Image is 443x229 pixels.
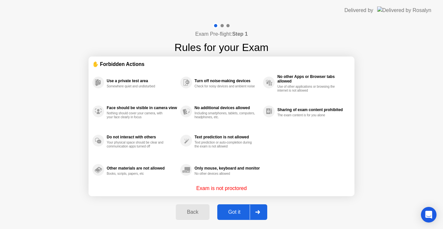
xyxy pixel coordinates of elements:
[196,184,247,192] p: Exam is not proctored
[176,204,209,220] button: Back
[107,141,168,148] div: Your physical space should be clear and communication apps turned off
[107,84,168,88] div: Somewhere quiet and undisturbed
[195,30,248,38] h4: Exam Pre-flight:
[107,166,177,171] div: Other materials are not allowed
[107,79,177,83] div: Use a private test area
[277,108,347,112] div: Sharing of exam content prohibited
[195,166,260,171] div: Only mouse, keyboard and monitor
[195,106,260,110] div: No additional devices allowed
[107,111,168,119] div: Nothing should cover your camera, with your face clearly in focus
[377,6,431,14] img: Delivered by Rosalyn
[217,204,267,220] button: Got it
[195,79,260,83] div: Turn off noise-making devices
[195,141,256,148] div: Text prediction or auto-completion during the exam is not allowed
[174,40,269,55] h1: Rules for your Exam
[219,209,250,215] div: Got it
[277,85,339,93] div: Use of other applications or browsing the internet is not allowed
[195,84,256,88] div: Check for noisy devices and ambient noise
[107,106,177,110] div: Face should be visible in camera view
[107,135,177,139] div: Do not interact with others
[277,113,339,117] div: The exam content is for you alone
[344,6,373,14] div: Delivered by
[107,172,168,176] div: Books, scripts, papers, etc
[277,74,347,83] div: No other Apps or Browser tabs allowed
[195,135,260,139] div: Text prediction is not allowed
[195,172,256,176] div: No other devices allowed
[195,111,256,119] div: Including smartphones, tablets, computers, headphones, etc.
[232,31,248,37] b: Step 1
[92,60,351,68] div: ✋ Forbidden Actions
[421,207,437,223] div: Open Intercom Messenger
[178,209,207,215] div: Back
